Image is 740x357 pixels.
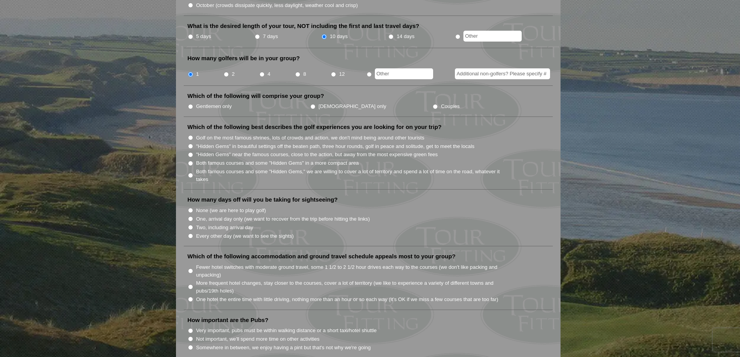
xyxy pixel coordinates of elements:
[463,31,522,42] input: Other
[188,22,420,30] label: What is the desired length of your tour, NOT including the first and last travel days?
[196,151,438,158] label: "Hidden Gems" near the famous courses, close to the action, but away from the most expensive gree...
[330,33,348,40] label: 10 days
[268,70,270,78] label: 4
[397,33,414,40] label: 14 days
[441,103,460,110] label: Couples
[196,224,253,232] label: Two, including arrival day
[303,70,306,78] label: 8
[196,2,358,9] label: October (crowds dissipate quickly, less daylight, weather cool and crisp)
[375,68,433,79] input: Other
[455,68,550,79] input: Additional non-golfers? Please specify #
[196,134,425,142] label: Golf on the most famous shrines, lots of crowds and action, we don't mind being around other tour...
[196,279,508,294] label: More frequent hotel changes, stay closer to the courses, cover a lot of territory (we like to exp...
[188,196,338,204] label: How many days off will you be taking for sightseeing?
[196,143,475,150] label: "Hidden Gems" in beautiful settings off the beaten path, three hour rounds, golf in peace and sol...
[188,253,456,260] label: Which of the following accommodation and ground travel schedule appeals most to your group?
[196,103,232,110] label: Gentlemen only
[196,296,498,303] label: One hotel the entire time with little driving, nothing more than an hour or so each way (it’s OK ...
[196,232,294,240] label: Every other day (we want to see the sights)
[188,123,442,131] label: Which of the following best describes the golf experiences you are looking for on your trip?
[232,70,235,78] label: 2
[339,70,345,78] label: 12
[188,92,324,100] label: Which of the following will comprise your group?
[196,207,266,214] label: None (we are here to play golf)
[196,335,320,343] label: Not important, we'll spend more time on other activities
[196,327,377,334] label: Very important, pubs must be within walking distance or a short taxi/hotel shuttle
[263,33,278,40] label: 7 days
[196,33,211,40] label: 5 days
[196,168,508,183] label: Both famous courses and some "Hidden Gems," we are willing to cover a lot of territory and spend ...
[196,70,199,78] label: 1
[196,159,359,167] label: Both famous courses and some "Hidden Gems" in a more compact area
[196,215,370,223] label: One, arrival day only (we want to recover from the trip before hitting the links)
[196,344,371,352] label: Somewhere in between, we enjoy having a pint but that's not why we're going
[188,316,268,324] label: How important are the Pubs?
[319,103,386,110] label: [DEMOGRAPHIC_DATA] only
[188,54,300,62] label: How many golfers will be in your group?
[196,263,508,279] label: Fewer hotel switches with moderate ground travel, some 1 1/2 to 2 1/2 hour drives each way to the...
